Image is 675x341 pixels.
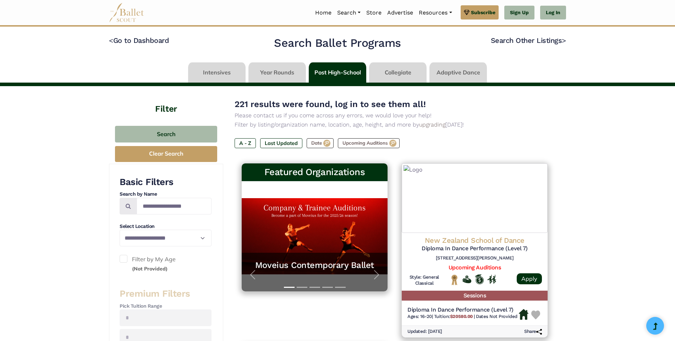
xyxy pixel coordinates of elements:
h6: [STREET_ADDRESS][PERSON_NAME] [407,255,542,261]
h4: New Zealand School of Dance [407,236,542,245]
h6: Style: General Classical [407,274,441,286]
label: Filter by My Age [120,255,212,273]
img: National [450,274,459,285]
input: Search by names... [137,198,212,214]
a: Subscribe [461,5,499,19]
label: Upcoming Auditions [338,138,400,148]
li: Post High-School [307,62,368,83]
span: 221 results were found, log in to see them all! [235,99,426,109]
h5: Sessions [402,291,548,301]
img: In Person [487,275,496,284]
a: Store [363,5,384,20]
a: <Go to Dashboard [109,36,169,45]
h6: | | [407,314,517,320]
button: Slide 4 [322,283,333,291]
img: Logo [402,163,548,233]
button: Clear Search [115,146,217,162]
small: (Not Provided) [132,265,168,272]
button: Slide 2 [297,283,307,291]
h4: Filter [109,86,223,115]
b: $20580.00 [450,314,473,319]
h3: Featured Organizations [247,166,382,178]
label: A - Z [235,138,256,148]
a: Search Other Listings> [491,36,566,45]
span: Ages: 16-20 [407,314,432,319]
code: > [562,36,566,45]
span: Subscribe [471,9,495,16]
h4: Pick Tuition Range [120,303,212,310]
a: Sign Up [504,6,534,20]
img: gem.svg [464,9,470,16]
h5: Diploma In Dance Performance (Level 7) [407,306,517,314]
img: Offers Scholarship [475,274,484,284]
li: Intensives [187,62,247,83]
a: Log In [540,6,566,20]
label: Date [307,138,334,148]
li: Collegiate [368,62,428,83]
code: < [109,36,113,45]
span: Dates Not Provided [476,314,517,319]
li: Year Rounds [247,62,307,83]
a: Apply [517,273,542,284]
h2: Search Ballet Programs [274,36,401,51]
p: Please contact us if you come across any errors, we would love your help! [235,111,555,120]
button: Slide 1 [284,283,295,291]
button: Slide 5 [335,283,346,291]
h6: Updated: [DATE] [407,329,442,335]
img: Offers Financial Aid [462,275,471,283]
button: Search [115,126,217,142]
label: Last Updated [260,138,302,148]
h4: Search by Name [120,191,212,198]
li: Adaptive Dance [428,62,488,83]
a: Moveius Contemporary Ballet [249,260,380,271]
h3: Basic Filters [120,176,212,188]
a: upgrading [419,121,445,128]
h5: Diploma In Dance Performance (Level 7) [407,245,542,252]
img: Housing Available [519,309,528,320]
a: Upcoming Auditions [449,264,501,271]
img: Heart [531,311,540,319]
h3: Premium Filters [120,288,212,300]
a: Home [312,5,334,20]
span: Tuition: [434,314,474,319]
h6: Share [524,329,542,335]
a: Resources [416,5,455,20]
a: Search [334,5,363,20]
h4: Select Location [120,223,212,230]
button: Slide 3 [309,283,320,291]
a: Advertise [384,5,416,20]
p: Filter by listing/organization name, location, age, height, and more by [DATE]! [235,120,555,129]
